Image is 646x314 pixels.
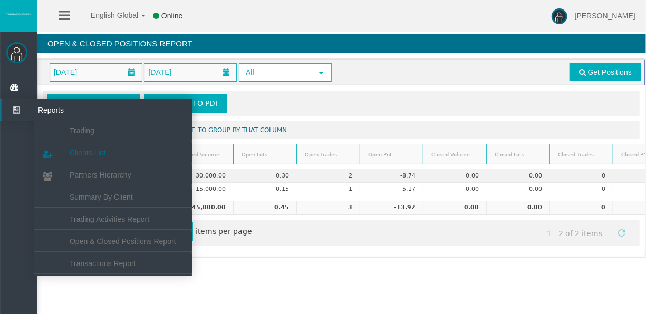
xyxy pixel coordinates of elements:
span: English Global [77,11,138,19]
span: Transactions Report [70,259,136,268]
span: [PERSON_NAME] [575,12,635,20]
td: 0.15 [233,183,296,196]
td: 2 [296,169,360,183]
td: -13.92 [360,201,423,215]
span: Get Positions [588,68,632,76]
span: Trading [70,126,94,135]
span: Open & Closed Positions Report [70,237,176,246]
a: Opened Volume [172,148,232,162]
span: 1 - 2 of 2 items [537,223,612,243]
td: 30,000.00 [170,169,233,183]
td: 0.30 [233,169,296,183]
a: Export to Excel [47,94,140,113]
a: Closed Trades [552,148,612,162]
a: Refresh [613,223,631,241]
td: 0.00 [486,169,549,183]
span: [DATE] [51,65,80,80]
td: 0.00 [423,201,486,215]
div: Drag a column header and drop it here to group by that column [43,121,640,139]
td: 0 [549,169,613,183]
td: 0.00 [486,183,549,196]
span: Clients List [70,149,105,157]
a: Partners Hierarchy [34,165,192,184]
td: 0 [549,201,613,215]
td: 3 [296,201,360,215]
a: Open Lots [235,148,295,162]
a: Reports [2,99,192,121]
a: Closed Lots [488,148,548,162]
a: Transactions Report [34,254,192,273]
td: -5.17 [360,183,423,196]
td: 0.00 [423,183,486,196]
a: Closed Volume [425,148,485,162]
a: Export to PDF [144,94,227,113]
a: Open & Closed Positions Report [34,232,192,251]
img: user-image [552,8,567,24]
span: All [240,64,312,81]
span: Refresh [618,229,626,237]
td: 0 [549,183,613,196]
a: Clients List [34,143,192,162]
td: 45,000.00 [170,201,233,215]
a: Trading Activities Report [34,210,192,229]
h4: Open & Closed Positions Report [37,34,646,53]
span: Reports [30,99,133,121]
td: 15,000.00 [170,183,233,196]
a: Open Trades [298,148,359,162]
a: Trading [34,121,192,140]
span: items per page [146,223,252,241]
img: logo.svg [5,12,32,16]
span: Online [161,12,182,20]
span: Partners Hierarchy [70,171,131,179]
td: -8.74 [360,169,423,183]
td: 1 [296,183,360,196]
span: Trading Activities Report [70,215,149,223]
a: Open PnL [362,148,422,162]
td: 0.00 [423,169,486,183]
span: Summary By Client [70,193,133,201]
td: 0.45 [233,201,296,215]
a: Summary By Client [34,188,192,207]
span: [DATE] [145,65,175,80]
span: select [317,68,325,77]
td: 0.00 [486,201,549,215]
